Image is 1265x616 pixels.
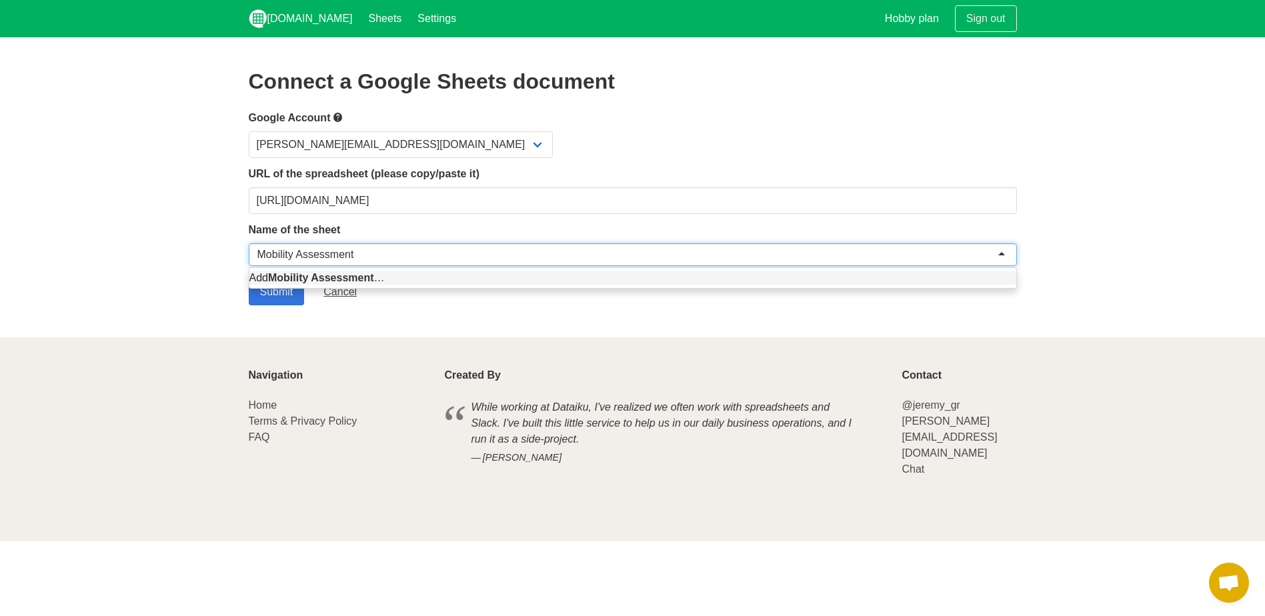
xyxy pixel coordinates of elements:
input: Should start with https://docs.google.com/spreadsheets/d/ [249,187,1017,214]
a: FAQ [249,431,270,443]
a: Cancel [312,279,368,305]
input: Submit [249,279,305,305]
p: Navigation [249,369,429,381]
cite: [PERSON_NAME] [471,451,860,465]
label: Name of the sheet [249,222,1017,238]
label: Google Account [249,109,1017,126]
div: Open chat [1209,563,1249,603]
a: @jeremy_gr [902,399,960,411]
h2: Connect a Google Sheets document [249,69,1017,93]
a: Home [249,399,277,411]
strong: Mobility Assessment [268,272,374,283]
a: Terms & Privacy Policy [249,415,357,427]
blockquote: While working at Dataiku, I've realized we often work with spreadsheets and Slack. I've built thi... [445,397,886,467]
p: Contact [902,369,1016,381]
p: Created By [445,369,886,381]
a: Chat [902,463,924,475]
label: URL of the spreadsheet (please copy/paste it) [249,166,1017,182]
a: Sign out [955,5,1017,32]
div: Add … [249,271,1016,285]
a: [PERSON_NAME][EMAIL_ADDRESS][DOMAIN_NAME] [902,415,997,459]
img: logo_v2_white.png [249,9,267,28]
